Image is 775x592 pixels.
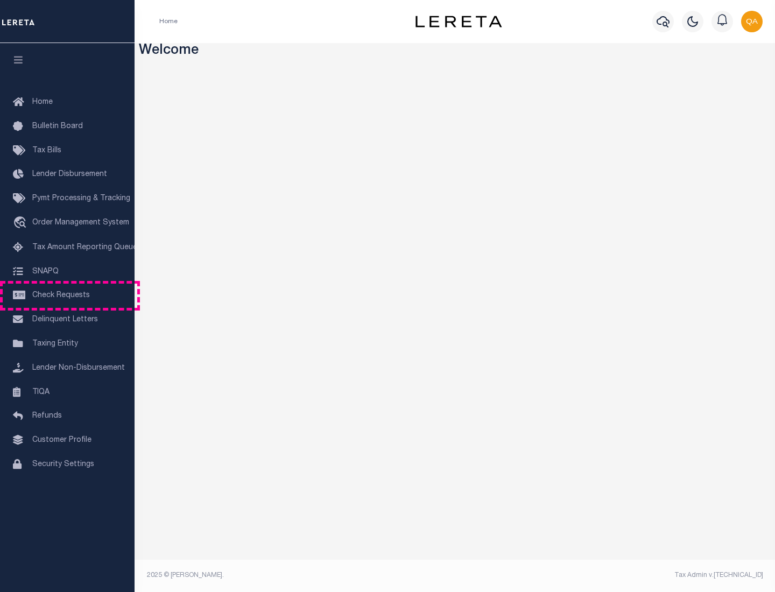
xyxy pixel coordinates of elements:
[32,461,94,468] span: Security Settings
[139,570,455,580] div: 2025 © [PERSON_NAME].
[415,16,502,27] img: logo-dark.svg
[32,195,130,202] span: Pymt Processing & Tracking
[32,147,61,154] span: Tax Bills
[741,11,763,32] img: svg+xml;base64,PHN2ZyB4bWxucz0iaHR0cDovL3d3dy53My5vcmcvMjAwMC9zdmciIHBvaW50ZXItZXZlbnRzPSJub25lIi...
[13,216,30,230] i: travel_explore
[32,292,90,299] span: Check Requests
[32,219,129,227] span: Order Management System
[463,570,763,580] div: Tax Admin v.[TECHNICAL_ID]
[139,43,771,60] h3: Welcome
[32,98,53,106] span: Home
[32,388,50,396] span: TIQA
[32,171,107,178] span: Lender Disbursement
[32,267,59,275] span: SNAPQ
[32,340,78,348] span: Taxing Entity
[32,316,98,323] span: Delinquent Letters
[159,17,178,26] li: Home
[32,123,83,130] span: Bulletin Board
[32,364,125,372] span: Lender Non-Disbursement
[32,412,62,420] span: Refunds
[32,436,91,444] span: Customer Profile
[32,244,137,251] span: Tax Amount Reporting Queue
